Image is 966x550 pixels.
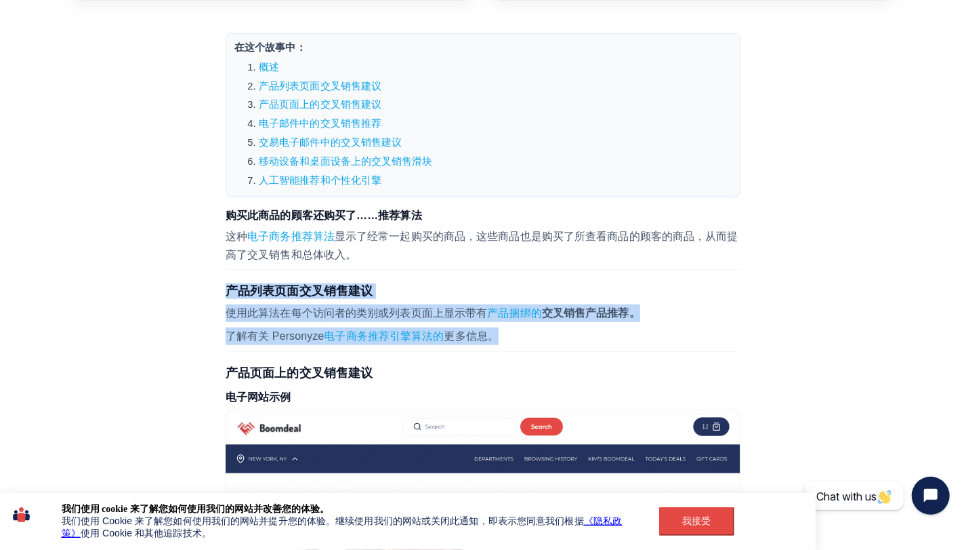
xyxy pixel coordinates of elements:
font: 产品页面上的交叉销售建议 [226,366,373,380]
a: 电子商务推荐算法 [247,231,335,242]
a: 电子商务推荐引擎算法的 [324,330,444,342]
font: 带有 [465,307,487,319]
font: 显示 [444,307,465,319]
font: 购买此商品的顾客还购买了……推荐算法 [226,210,422,221]
a: 概述 [259,62,279,73]
a: 人工智能推荐和个性化引擎 [259,175,381,186]
font: 使用 Cookie 和其他追踪技术。 [81,528,211,538]
button: 我接受 [659,507,734,536]
a: 交易电子邮件中的交叉销售建议 [259,137,402,148]
font: 使用此算法在每个访问者的类别或列表页面上 [226,307,444,319]
a: 产品列表页面交叉销售建议 [259,81,381,92]
a: 产品页面上的交叉销售建议 [259,99,381,110]
font: 我们使用 Cookie 来了解您如何使用我们的网站并提升您的体验。继续使用我们的网站或关闭此通知，即表示您同意我们根据 [62,515,584,526]
a: 产品捆绑的 [487,307,542,319]
font: 更多信息。 [444,330,499,342]
font: 显示了经常一起购买的商品，这些商品也是购买了所查看商品的顾客的商品，从而提高了交叉销售和总体收入。 [226,231,738,260]
font: 了解有关 Personyze [226,330,324,342]
a: 电子邮件中的交叉销售推荐 [259,118,381,129]
font: 我接受 [682,515,711,526]
nav: 目录 [226,33,740,197]
font: 在这个故事中： [234,42,306,53]
font: 这种 [226,231,247,242]
a: 移动设备和桌面设备上的交叉销售滑块 [259,156,433,167]
img: 图标 [13,503,30,526]
font: 交叉销售产品推荐。 [542,307,640,319]
font: 电子网站示例 [226,391,291,403]
font: 我们使用 cookie 来了解您如何使用我们的网站并改善您的体验。 [62,504,329,514]
font: 产品列表页面交叉销售建议 [226,284,373,298]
